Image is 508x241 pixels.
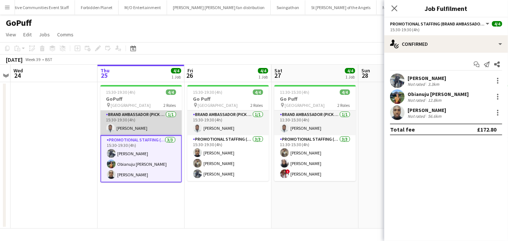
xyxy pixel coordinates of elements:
a: Jobs [36,30,53,39]
span: Fri [187,67,193,74]
button: Majestic Wines [377,0,416,15]
span: 4/4 [253,89,263,95]
div: 1 Job [171,74,181,80]
span: Promotional Staffing (Brand Ambassadors) [390,21,485,27]
div: [PERSON_NAME] [408,75,446,81]
h1: GoPuff [6,17,32,28]
span: Edit [23,31,32,38]
span: 24 [12,71,23,80]
span: Week 39 [24,57,42,62]
span: 2 Roles [338,103,350,108]
div: 12.8km [426,97,443,103]
div: 1 Job [345,74,355,80]
app-card-role: Brand Ambassador (Pick up)1/111:30-15:30 (4h)[PERSON_NAME] [274,111,356,135]
span: Sat [274,67,282,74]
div: 56.6km [426,113,443,119]
div: 15:30-19:30 (4h) [390,27,502,32]
app-card-role: Brand Ambassador (Pick up)1/115:30-19:30 (4h)[PERSON_NAME] [187,111,269,135]
button: Promotional Staffing (Brand Ambassadors) [390,21,491,27]
app-job-card: 15:30-19:30 (4h)4/4Go Puff [GEOGRAPHIC_DATA]2 RolesBrand Ambassador (Pick up)1/115:30-19:30 (4h)[... [187,85,269,181]
span: 4/4 [258,68,268,73]
a: Comms [54,30,76,39]
app-card-role: Brand Ambassador (Pick up)1/115:30-19:30 (4h)[PERSON_NAME] [100,111,182,135]
span: Thu [100,67,110,74]
div: Not rated [408,113,426,119]
div: Confirmed [384,35,508,53]
div: BST [45,57,52,62]
span: 28 [360,71,370,80]
span: Comms [57,31,74,38]
app-card-role: Promotional Staffing (Brand Ambassadors)3/311:30-15:30 (4h)[PERSON_NAME][PERSON_NAME]![PERSON_NAME] [274,135,356,181]
span: Wed [13,67,23,74]
span: [GEOGRAPHIC_DATA] [285,103,325,108]
span: 4/4 [340,89,350,95]
span: 27 [273,71,282,80]
a: View [3,30,19,39]
span: 11:30-15:30 (4h) [280,89,310,95]
div: 3.3km [426,81,441,87]
app-job-card: 11:30-15:30 (4h)4/4Go Puff [GEOGRAPHIC_DATA]2 RolesBrand Ambassador (Pick up)1/111:30-15:30 (4h)[... [274,85,356,181]
h3: GoPuff [100,96,182,102]
span: 4/4 [171,68,181,73]
button: [PERSON_NAME] [PERSON_NAME] fan distribution [167,0,271,15]
button: M/O Entertainment [119,0,167,15]
button: Native Communities Event Staff [4,0,75,15]
span: [GEOGRAPHIC_DATA] [111,103,151,108]
span: 4/4 [492,21,502,27]
span: 25 [99,71,110,80]
app-card-role: Promotional Staffing (Brand Ambassadors)3/315:30-19:30 (4h)[PERSON_NAME][PERSON_NAME][PERSON_NAME] [187,135,269,181]
span: 2 Roles [251,103,263,108]
button: St [PERSON_NAME] of the Angels [305,0,377,15]
span: View [6,31,16,38]
span: 15:30-19:30 (4h) [106,89,136,95]
span: ! [286,169,290,174]
span: 26 [186,71,193,80]
div: Not rated [408,97,426,103]
app-card-role: Promotional Staffing (Brand Ambassadors)3/315:30-19:30 (4h)[PERSON_NAME]Obianuju [PERSON_NAME][PE... [100,135,182,182]
app-job-card: 15:30-19:30 (4h)4/4GoPuff [GEOGRAPHIC_DATA]2 RolesBrand Ambassador (Pick up)1/115:30-19:30 (4h)[P... [100,85,182,182]
div: [DATE] [6,56,23,63]
button: Swingathon [271,0,305,15]
div: [PERSON_NAME] [408,107,446,113]
h3: Job Fulfilment [384,4,508,13]
span: Sun [361,67,370,74]
span: [GEOGRAPHIC_DATA] [198,103,238,108]
div: Obianuju [PERSON_NAME] [408,91,469,97]
div: Not rated [408,81,426,87]
h3: Go Puff [274,96,356,102]
div: £172.80 [477,126,496,133]
a: Edit [20,30,35,39]
div: Total fee [390,126,415,133]
h3: Go Puff [187,96,269,102]
span: 2 Roles [164,103,176,108]
span: Jobs [39,31,50,38]
span: 4/4 [166,89,176,95]
span: 15:30-19:30 (4h) [193,89,223,95]
div: 1 Job [258,74,268,80]
span: 4/4 [345,68,355,73]
button: Forbidden Planet [75,0,119,15]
